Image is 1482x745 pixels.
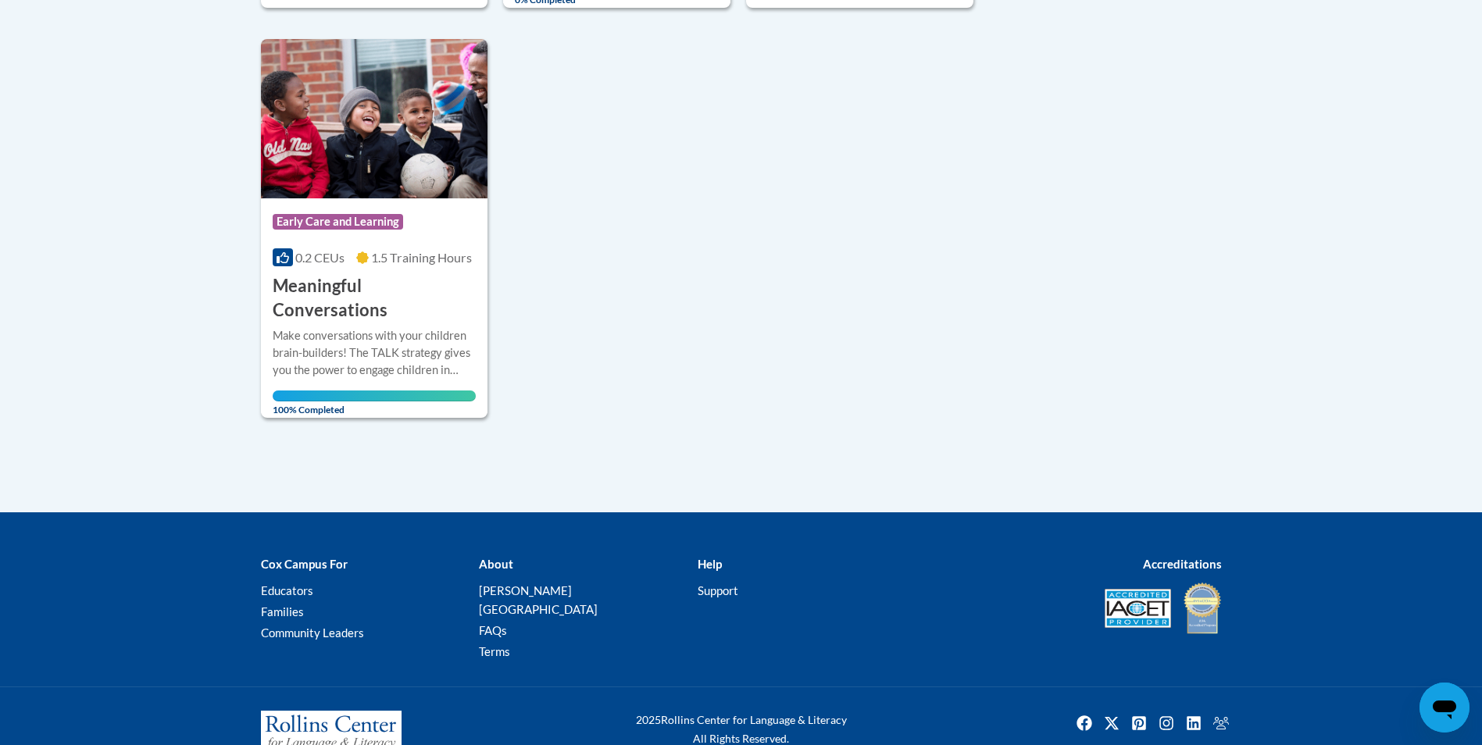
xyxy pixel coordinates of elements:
[1099,711,1124,736] a: Twitter
[479,644,510,658] a: Terms
[273,214,403,230] span: Early Care and Learning
[261,39,488,198] img: Course Logo
[1127,711,1152,736] a: Pinterest
[1105,589,1171,628] img: Accredited IACET® Provider
[273,390,477,415] span: 100% Completed
[1099,711,1124,736] img: Twitter icon
[636,713,661,726] span: 2025
[479,623,507,637] a: FAQs
[1209,711,1234,736] img: Facebook group icon
[1420,683,1470,733] iframe: Button to launch messaging window
[1154,711,1179,736] img: Instagram icon
[261,626,364,640] a: Community Leaders
[261,557,348,571] b: Cox Campus For
[1143,557,1222,571] b: Accreditations
[698,557,722,571] b: Help
[261,604,304,618] a: Families
[1209,711,1234,736] a: Facebook Group
[295,250,345,265] span: 0.2 CEUs
[1183,581,1222,636] img: IDA® Accredited
[479,557,513,571] b: About
[1154,711,1179,736] a: Instagram
[1127,711,1152,736] img: Pinterest icon
[273,390,477,401] div: Your progress
[479,583,598,616] a: [PERSON_NAME][GEOGRAPHIC_DATA]
[261,583,313,597] a: Educators
[273,327,477,379] div: Make conversations with your children brain-builders! The TALK strategy gives you the power to en...
[1072,711,1097,736] img: Facebook icon
[1072,711,1097,736] a: Facebook
[698,583,738,597] a: Support
[261,39,488,417] a: Course LogoEarly Care and Learning0.2 CEUs1.5 Training Hours Meaningful ConversationsMake convers...
[1181,711,1206,736] a: Linkedin
[371,250,472,265] span: 1.5 Training Hours
[1181,711,1206,736] img: LinkedIn icon
[273,274,477,323] h3: Meaningful Conversations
